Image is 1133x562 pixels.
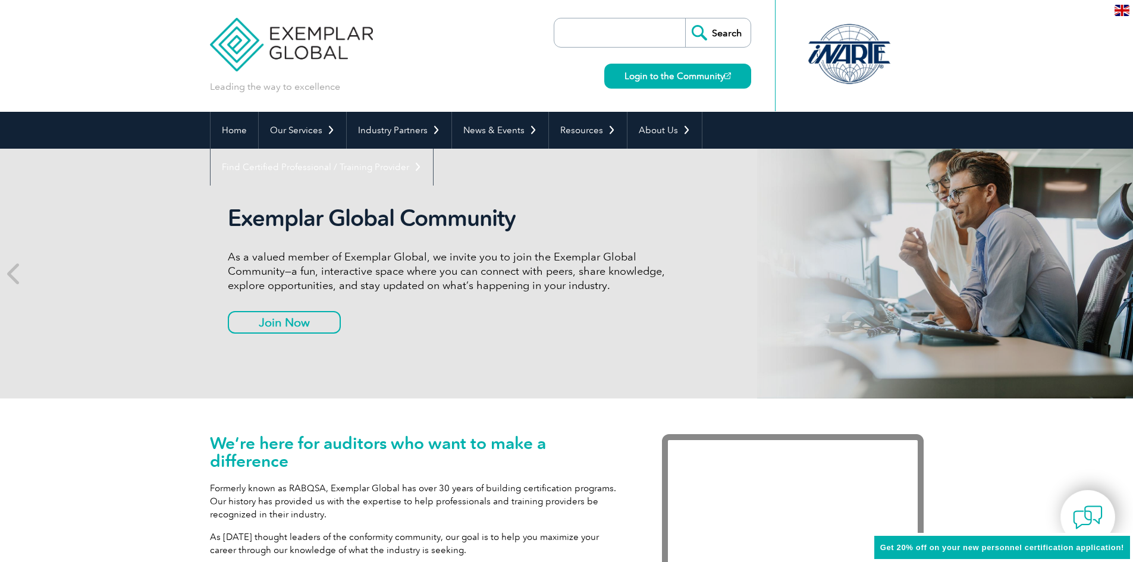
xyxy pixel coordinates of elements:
p: As [DATE] thought leaders of the conformity community, our goal is to help you maximize your care... [210,530,626,557]
h1: We’re here for auditors who want to make a difference [210,434,626,470]
input: Search [685,18,751,47]
a: Login to the Community [604,64,751,89]
a: Our Services [259,112,346,149]
img: en [1115,5,1129,16]
p: As a valued member of Exemplar Global, we invite you to join the Exemplar Global Community—a fun,... [228,250,674,293]
a: Industry Partners [347,112,451,149]
img: open_square.png [724,73,731,79]
a: Resources [549,112,627,149]
a: About Us [627,112,702,149]
p: Formerly known as RABQSA, Exemplar Global has over 30 years of building certification programs. O... [210,482,626,521]
a: Home [211,112,258,149]
a: News & Events [452,112,548,149]
a: Find Certified Professional / Training Provider [211,149,433,186]
a: Join Now [228,311,341,334]
span: Get 20% off on your new personnel certification application! [880,543,1124,552]
h2: Exemplar Global Community [228,205,674,232]
p: Leading the way to excellence [210,80,340,93]
img: contact-chat.png [1073,503,1103,532]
